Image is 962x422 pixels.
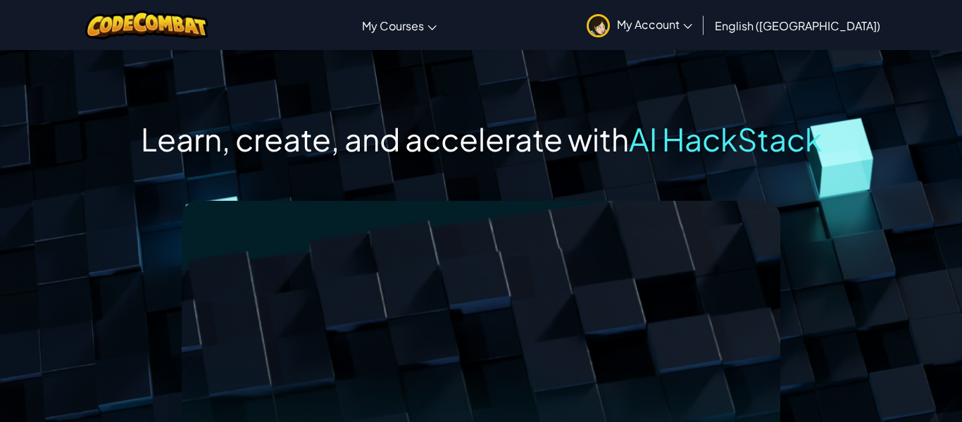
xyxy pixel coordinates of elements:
span: Learn, create, and accelerate with [141,119,629,159]
a: My Account [580,3,699,47]
img: CodeCombat logo [85,11,208,39]
span: AI HackStack [629,119,822,159]
img: avatar [587,14,610,37]
a: English ([GEOGRAPHIC_DATA]) [708,6,887,44]
span: English ([GEOGRAPHIC_DATA]) [715,18,880,33]
span: My Account [617,17,692,32]
a: My Courses [355,6,444,44]
span: My Courses [362,18,424,33]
